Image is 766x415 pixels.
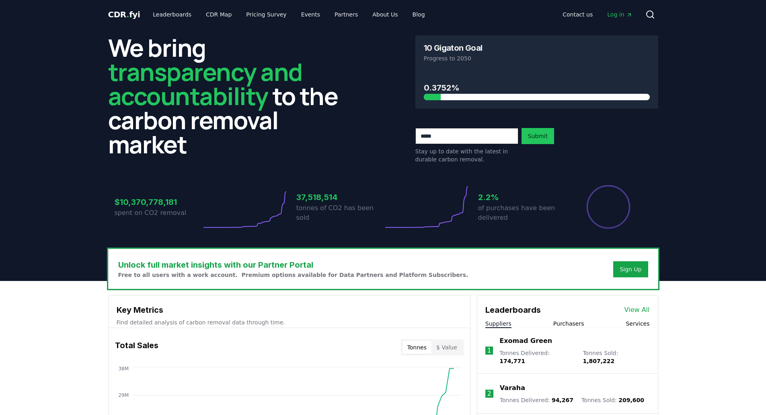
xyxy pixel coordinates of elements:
nav: Main [556,7,639,22]
a: Leaderboards [146,7,198,22]
p: Free to all users with a work account. Premium options available for Data Partners and Platform S... [118,271,468,279]
button: Tonnes [403,341,431,354]
span: 174,771 [499,358,525,364]
p: Tonnes Sold : [583,349,649,365]
p: Tonnes Delivered : [499,349,575,365]
p: Progress to 2050 [424,54,650,62]
nav: Main [146,7,431,22]
h3: 10 Gigaton Goal [424,44,483,52]
a: Contact us [556,7,599,22]
button: Suppliers [485,320,511,328]
p: 2 [487,389,491,398]
span: . [126,10,129,19]
tspan: 38M [118,366,129,372]
h3: Unlock full market insights with our Partner Portal [118,259,468,271]
h3: 37,518,514 [296,191,383,203]
a: Pricing Survey [240,7,293,22]
button: Submit [522,128,554,144]
span: CDR fyi [108,10,140,19]
p: 1 [487,346,491,355]
span: 209,600 [618,397,644,403]
button: $ Value [431,341,462,354]
h3: Total Sales [115,339,158,355]
p: tonnes of CO2 has been sold [296,203,383,223]
span: Log in [607,10,632,19]
div: Percentage of sales delivered [586,184,631,229]
h3: Key Metrics [117,304,462,316]
a: Sign Up [620,265,641,273]
span: 94,267 [552,397,573,403]
p: spent on CO2 removal [115,208,201,218]
p: Tonnes Delivered : [500,396,573,404]
a: About Us [366,7,404,22]
span: 1,807,222 [583,358,614,364]
a: View All [624,305,650,315]
a: Partners [328,7,364,22]
h3: 0.3752% [424,82,650,94]
button: Sign Up [613,261,648,277]
p: of purchases have been delivered [478,203,565,223]
h3: $10,370,778,181 [115,196,201,208]
h3: Leaderboards [485,304,541,316]
p: Tonnes Sold : [581,396,644,404]
a: CDR Map [199,7,238,22]
span: transparency and accountability [108,55,302,112]
a: Log in [601,7,639,22]
p: Stay up to date with the latest in durable carbon removal. [415,147,518,163]
tspan: 29M [118,392,129,398]
a: Varaha [500,383,525,393]
a: Events [295,7,327,22]
a: Blog [406,7,431,22]
p: Find detailed analysis of carbon removal data through time. [117,318,462,326]
button: Purchasers [553,320,584,328]
h3: 2.2% [478,191,565,203]
a: Exomad Green [499,336,552,346]
a: CDR.fyi [108,9,140,20]
h2: We bring to the carbon removal market [108,35,351,156]
button: Services [626,320,649,328]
